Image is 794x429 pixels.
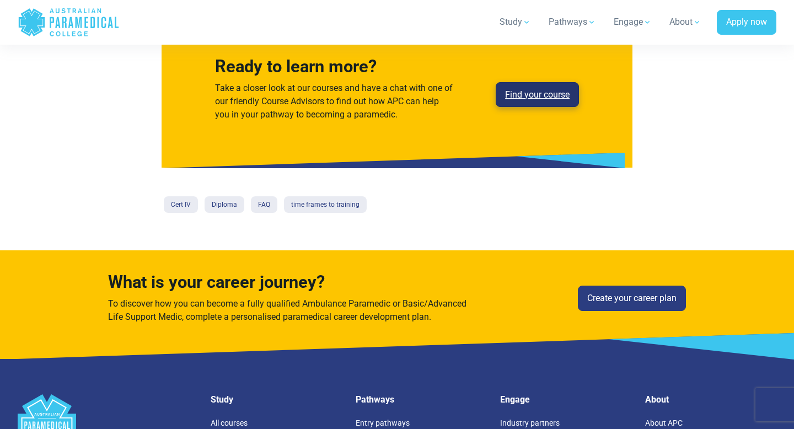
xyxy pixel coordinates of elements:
a: Australian Paramedical College [18,4,120,40]
a: Entry pathways [356,419,410,427]
a: Study [493,7,538,37]
h5: Pathways [356,394,487,405]
a: Apply now [717,10,776,35]
a: Find your course [496,82,579,108]
a: Create your career plan [578,286,686,311]
a: Pathways [542,7,603,37]
a: Diploma [205,196,244,213]
a: Industry partners [500,419,560,427]
a: FAQ [251,196,277,213]
a: About [663,7,708,37]
h5: Engage [500,394,632,405]
a: Cert IV [164,196,198,213]
h4: What is your career journey? [108,272,471,293]
a: All courses [211,419,248,427]
p: Take a closer look at our courses and have a chat with one of our friendly Course Advisors to fin... [215,82,453,121]
h5: About [645,394,777,405]
h3: Ready to learn more? [215,57,453,77]
span: To discover how you can become a fully qualified Ambulance Paramedic or Basic/Advanced Life Suppo... [108,298,466,322]
h5: Study [211,394,342,405]
a: About APC [645,419,683,427]
a: Engage [607,7,658,37]
a: time frames to training [284,196,367,213]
